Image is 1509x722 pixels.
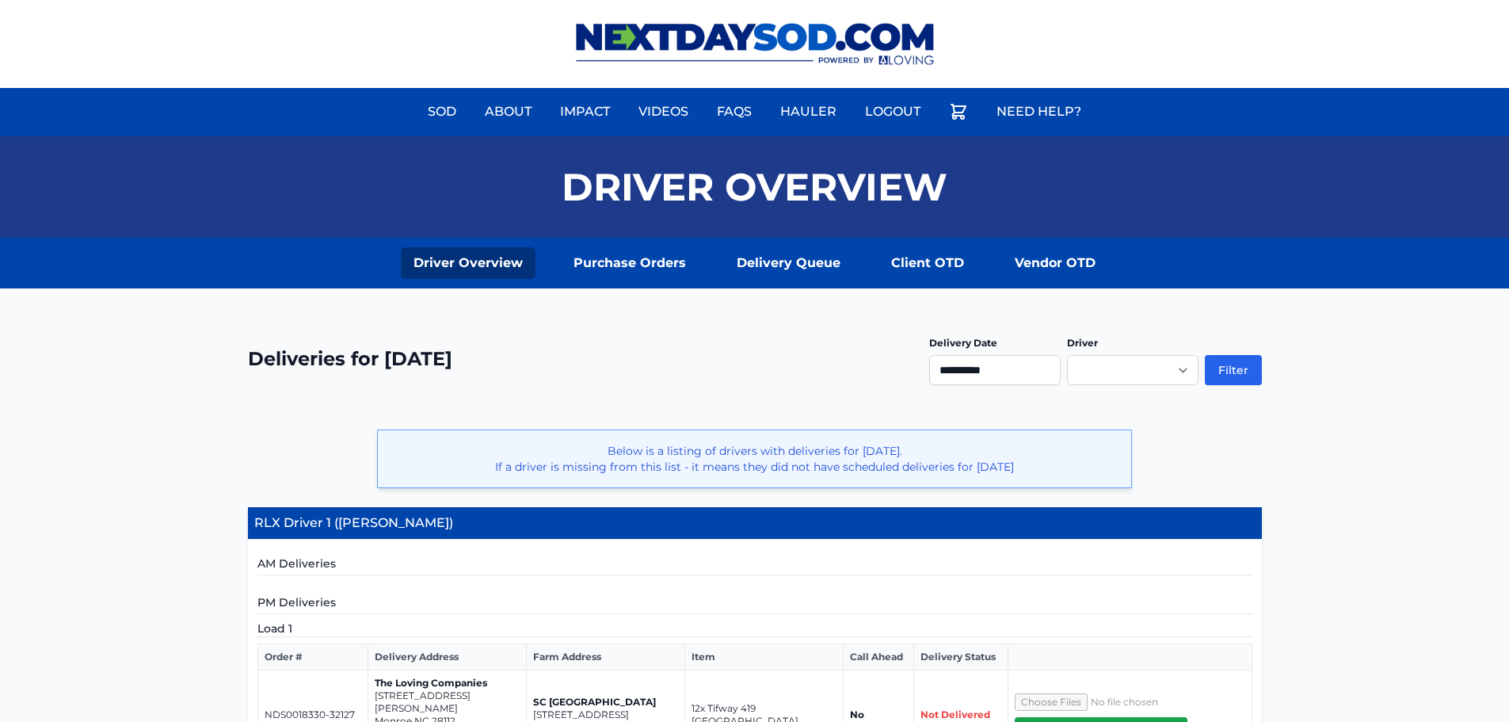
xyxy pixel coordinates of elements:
p: [STREET_ADDRESS] [533,709,678,721]
th: Item [684,644,843,670]
p: NDS0018330-32127 [265,709,361,721]
th: Farm Address [526,644,684,670]
a: Purchase Orders [561,247,699,279]
p: [STREET_ADDRESS][PERSON_NAME] [375,690,520,715]
a: Logout [855,93,930,131]
a: About [475,93,541,131]
th: Delivery Address [368,644,526,670]
a: Client OTD [878,247,977,279]
h5: PM Deliveries [257,594,1252,614]
h2: Deliveries for [DATE] [248,346,452,372]
th: Delivery Status [914,644,1008,670]
span: Not Delivered [920,709,990,720]
a: Vendor OTD [1002,247,1108,279]
h1: Driver Overview [562,168,947,206]
a: Videos [629,93,698,131]
a: Sod [418,93,466,131]
p: Below is a listing of drivers with deliveries for [DATE]. If a driver is missing from this list -... [391,443,1118,475]
button: Filter [1205,355,1262,385]
strong: No [850,709,864,720]
a: Need Help? [987,93,1091,131]
p: SC [GEOGRAPHIC_DATA] [533,696,678,709]
label: Delivery Date [929,337,997,349]
a: Impact [551,93,619,131]
th: Order # [257,644,368,670]
label: Driver [1067,337,1098,349]
th: Call Ahead [843,644,913,670]
p: The Loving Companies [375,677,520,690]
a: Delivery Queue [724,247,853,279]
h4: RLX Driver 1 ([PERSON_NAME]) [248,507,1262,540]
a: Hauler [771,93,846,131]
h5: AM Deliveries [257,556,1252,575]
a: FAQs [707,93,761,131]
h5: Load 1 [257,621,1252,637]
a: Driver Overview [401,247,535,279]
